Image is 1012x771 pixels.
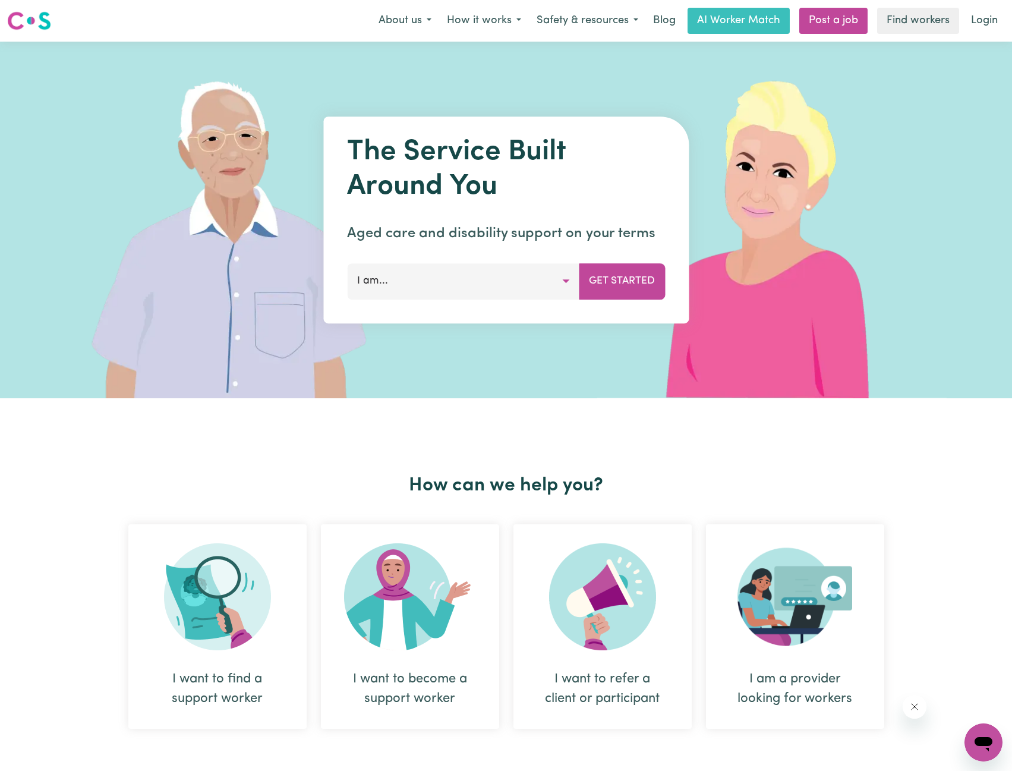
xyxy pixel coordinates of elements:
button: About us [371,8,439,33]
div: I want to become a support worker [349,669,471,709]
div: I am a provider looking for workers [706,524,884,729]
iframe: Button to launch messaging window [964,723,1002,761]
div: I want to find a support worker [128,524,307,729]
div: I want to refer a client or participant [542,669,663,709]
a: Find workers [877,8,959,34]
iframe: Close message [903,695,926,719]
div: I want to become a support worker [321,524,499,729]
span: Need any help? [7,8,72,18]
div: I want to find a support worker [157,669,278,709]
button: Get Started [579,263,665,299]
h2: How can we help you? [121,474,891,497]
a: Post a job [799,8,868,34]
div: I want to refer a client or participant [513,524,692,729]
img: Provider [737,543,853,650]
a: AI Worker Match [688,8,790,34]
img: Search [164,543,271,650]
p: Aged care and disability support on your terms [347,223,665,244]
img: Become Worker [344,543,476,650]
a: Careseekers logo [7,7,51,34]
h1: The Service Built Around You [347,136,665,204]
a: Login [964,8,1005,34]
button: I am... [347,263,579,299]
div: I am a provider looking for workers [734,669,856,709]
img: Careseekers logo [7,10,51,32]
img: Refer [549,543,656,650]
a: Blog [646,8,683,34]
button: How it works [439,8,529,33]
button: Safety & resources [529,8,646,33]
